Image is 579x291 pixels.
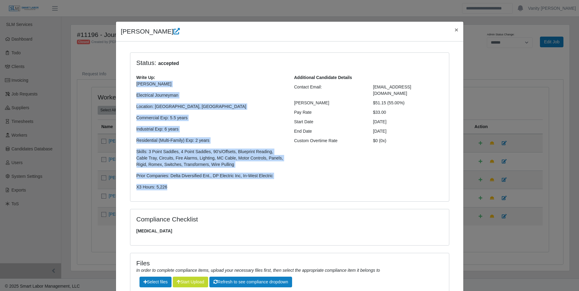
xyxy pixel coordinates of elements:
b: Additional Candidate Details [294,75,352,80]
span: [MEDICAL_DATA] [136,228,443,234]
span: Select files [139,277,172,287]
div: $33.00 [368,109,447,116]
p: [PERSON_NAME] [136,81,285,87]
p: Commercial Exp: 5.5 years [136,115,285,121]
button: Close [450,22,463,38]
button: Refresh to see compliance dropdown [209,277,292,287]
button: Start Upload [173,277,208,287]
i: In order to complete compliance items, upload your necessary files first, then select the appropr... [136,268,380,273]
span: [DATE] [373,129,386,134]
div: [PERSON_NAME] [290,100,369,106]
h4: [PERSON_NAME] [121,27,180,36]
span: accepted [156,60,181,67]
span: × [454,26,458,33]
span: $0 (0x) [373,138,386,143]
div: Contact Email: [290,84,369,97]
div: Pay Rate [290,109,369,116]
p: Industrial Exp: 6 years [136,126,285,132]
p: X3 Hours: 5,226 [136,184,285,190]
div: Start Date [290,119,369,125]
div: $51.15 (55.00%) [368,100,447,106]
p: Skills: 3 Point Saddles, 4 Point Saddles, 90's/Offsets, Blueprint Reading, Cable Tray, Circuits, ... [136,149,285,168]
p: Location: [GEOGRAPHIC_DATA], [GEOGRAPHIC_DATA] [136,103,285,110]
h4: Compliance Checklist [136,215,338,223]
p: Residential (Multi-Family) Exp: 2 years [136,137,285,144]
p: Prior Companies: Delta Diversified Ent., DP Electric Inc, In-West Electric [136,173,285,179]
div: End Date [290,128,369,135]
span: [EMAIL_ADDRESS][DOMAIN_NAME] [373,84,411,96]
div: Custom Overtime Rate [290,138,369,144]
h4: Files [136,259,443,267]
h4: Status: [136,59,364,67]
b: Write Up: [136,75,155,80]
p: Electrical Journeyman [136,92,285,99]
div: [DATE] [368,119,447,125]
